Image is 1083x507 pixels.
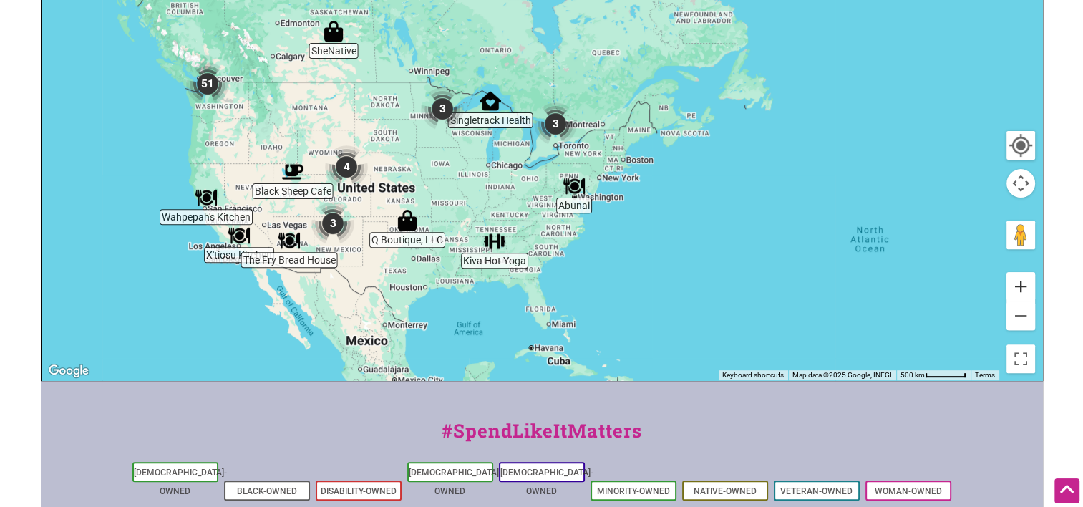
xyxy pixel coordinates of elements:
[237,486,297,496] a: Black-Owned
[325,145,368,188] div: 4
[278,230,300,251] div: The Fry Bread House
[792,371,892,379] span: Map data ©2025 Google, INEGI
[134,468,227,496] a: [DEMOGRAPHIC_DATA]-Owned
[195,187,217,208] div: Wahpepah's Kitchen
[323,21,344,42] div: SheNative
[409,468,502,496] a: [DEMOGRAPHIC_DATA]-Owned
[282,161,303,183] div: Black Sheep Cafe
[1005,343,1036,375] button: Toggle fullscreen view
[41,417,1043,459] div: #SpendLikeItMatters
[45,362,92,380] img: Google
[397,210,418,231] div: Q Boutique, LLC
[597,486,670,496] a: Minority-Owned
[900,371,925,379] span: 500 km
[228,225,250,246] div: X'tiosu Kitchen
[975,371,995,379] a: Terms (opens in new tab)
[45,362,92,380] a: Open this area in Google Maps (opens a new window)
[875,486,942,496] a: Woman-Owned
[534,102,577,145] div: 3
[1006,301,1035,330] button: Zoom out
[896,370,971,380] button: Map Scale: 500 km per 54 pixels
[311,202,354,245] div: 3
[722,370,784,380] button: Keyboard shortcuts
[500,468,593,496] a: [DEMOGRAPHIC_DATA]-Owned
[1006,169,1035,198] button: Map camera controls
[321,486,397,496] a: Disability-Owned
[480,90,501,112] div: Singletrack Health
[421,87,464,130] div: 3
[484,231,505,252] div: Kiva Hot Yoga
[1006,221,1035,249] button: Drag Pegman onto the map to open Street View
[186,62,229,105] div: 51
[1054,478,1079,503] div: Scroll Back to Top
[1006,131,1035,160] button: Your Location
[1006,272,1035,301] button: Zoom in
[563,175,585,197] div: Abunai
[780,486,853,496] a: Veteran-Owned
[694,486,757,496] a: Native-Owned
